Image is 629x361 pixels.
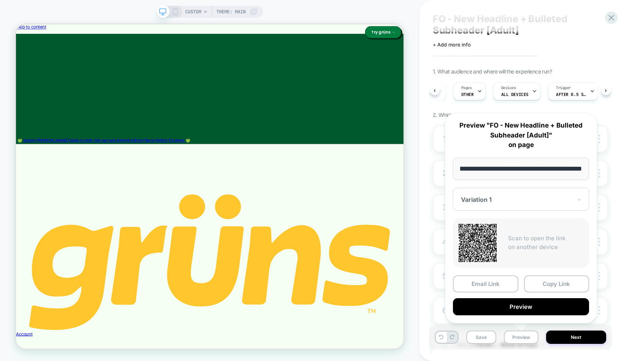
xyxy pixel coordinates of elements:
[433,42,471,48] span: + Add more info
[461,92,474,97] span: OTHER
[504,331,538,344] button: Preview
[465,2,514,19] button: Try grüns →
[501,92,529,97] span: ALL DEVICES
[501,85,516,91] span: Devices
[508,234,583,251] p: Scan to open the link on another device
[466,331,496,344] button: Save
[433,68,552,75] span: 1. What audience and where will the experience run?
[556,85,571,91] span: Trigger
[453,275,518,292] button: Email Link
[216,6,246,18] span: Theme: MAIN
[433,13,608,36] span: FO - New Headline + Bulleted Subheader [Adult]
[185,6,201,18] span: CUSTOM
[546,331,606,344] button: Next
[461,85,472,91] span: Pages
[433,112,532,118] span: 2. Which changes the experience contains?
[2,152,232,158] span: 🍏 Grünny [PERSON_NAME] Apple is here! Get our new limited-edition flavor before it's gone! 🍏
[556,92,586,97] span: After 0.5 Seconds
[453,298,589,315] button: Preview
[453,121,589,150] p: Preview "FO - New Headline + Bulleted Subheader [Adult]" on page
[524,275,589,292] button: Copy Link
